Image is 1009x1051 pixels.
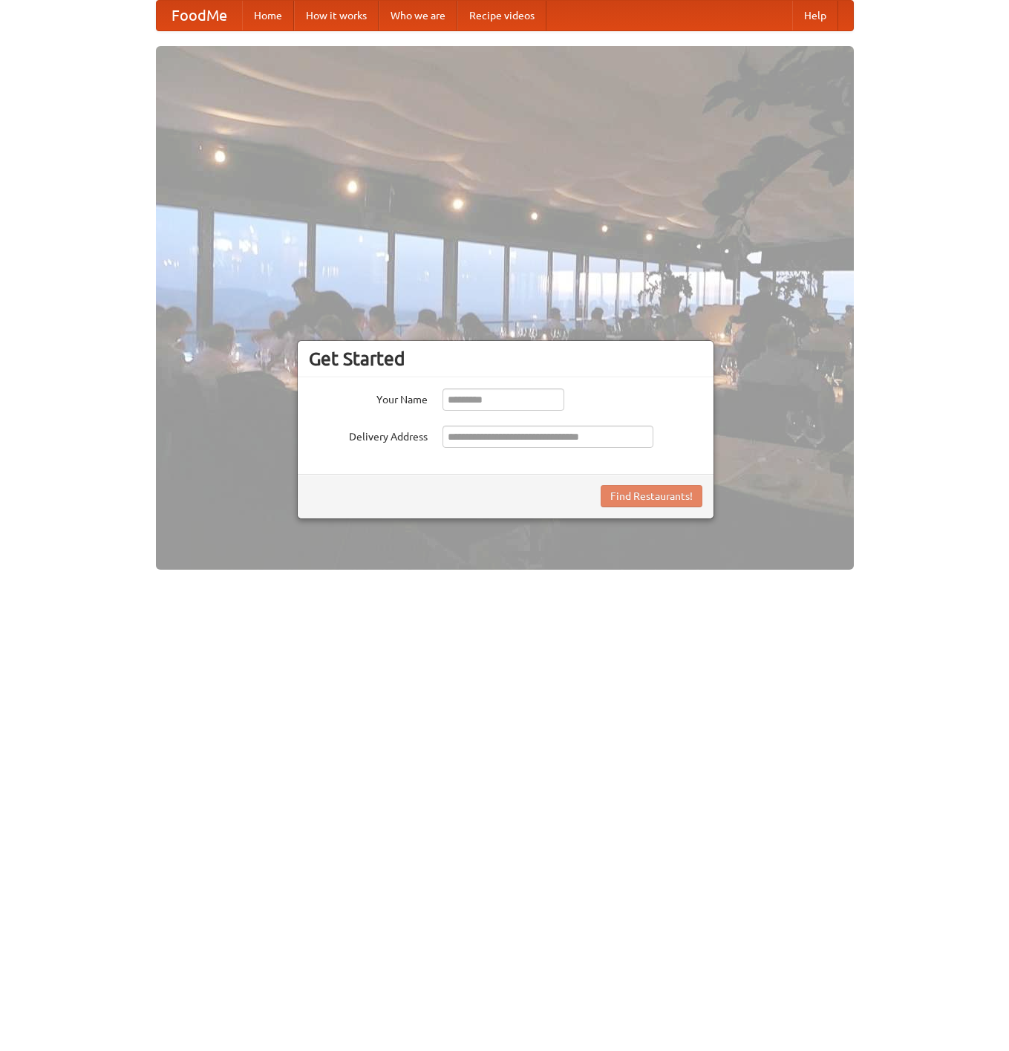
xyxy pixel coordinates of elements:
[294,1,379,30] a: How it works
[792,1,838,30] a: Help
[379,1,457,30] a: Who we are
[242,1,294,30] a: Home
[457,1,546,30] a: Recipe videos
[601,485,702,507] button: Find Restaurants!
[309,426,428,444] label: Delivery Address
[309,348,702,370] h3: Get Started
[309,388,428,407] label: Your Name
[157,1,242,30] a: FoodMe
